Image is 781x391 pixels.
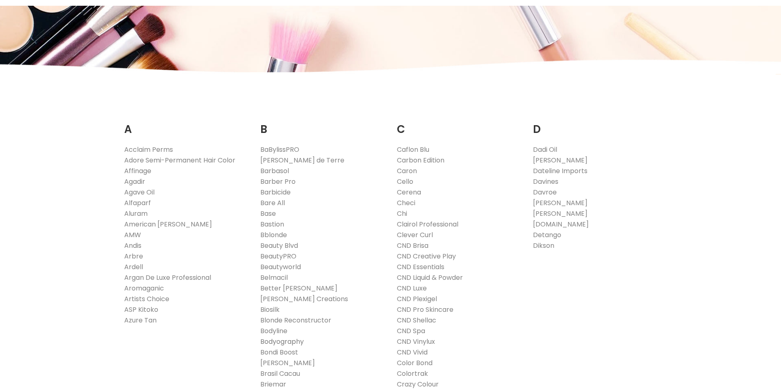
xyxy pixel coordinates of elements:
[260,198,285,208] a: Bare All
[397,316,436,325] a: CND Shellac
[260,166,289,176] a: Barbasol
[397,305,453,314] a: CND Pro Skincare
[124,284,164,293] a: Aromaganic
[260,241,298,250] a: Beauty Blvd
[397,145,429,154] a: Caflon Blu
[260,305,280,314] a: Biosilk
[260,337,304,346] a: Bodyography
[260,326,287,336] a: Bodyline
[124,294,169,304] a: Artists Choice
[124,252,143,261] a: Arbre
[397,155,444,165] a: Carbon Edition
[260,369,300,378] a: Brasil Cacau
[397,209,407,218] a: Chi
[533,166,587,176] a: Dateline Imports
[397,326,425,336] a: CND Spa
[397,294,437,304] a: CND Plexigel
[260,187,291,197] a: Barbicide
[260,273,288,282] a: Belmacil
[533,230,561,240] a: Detango
[260,145,299,154] a: BaBylissPRO
[260,209,276,218] a: Base
[260,230,287,240] a: Bblonde
[533,187,557,197] a: Davroe
[397,380,439,389] a: Crazy Colour
[533,241,554,250] a: Dikson
[124,316,157,325] a: Azure Tan
[397,198,415,208] a: Checi
[124,209,148,218] a: Aluram
[260,380,286,389] a: Briemar
[124,155,235,165] a: Adore Semi-Permanent Hair Color
[260,252,296,261] a: BeautyPRO
[260,262,301,272] a: Beautyworld
[397,252,456,261] a: CND Creative Play
[397,110,521,138] h2: C
[124,110,248,138] h2: A
[397,284,427,293] a: CND Luxe
[533,177,558,186] a: Davines
[124,198,151,208] a: Alfaparf
[533,155,587,165] a: [PERSON_NAME]
[124,273,211,282] a: Argan De Luxe Professional
[260,220,284,229] a: Bastion
[260,294,348,304] a: [PERSON_NAME] Creations
[533,198,587,208] a: [PERSON_NAME]
[397,177,413,186] a: Cello
[397,348,428,357] a: CND Vivid
[260,316,331,325] a: Blonde Reconstructor
[260,348,298,357] a: Bondi Boost
[397,220,458,229] a: Clairol Professional
[124,305,158,314] a: ASP Kitoko
[397,166,417,176] a: Caron
[533,209,587,218] a: [PERSON_NAME]
[260,177,296,186] a: Barber Pro
[397,273,463,282] a: CND Liquid & Powder
[260,358,315,368] a: [PERSON_NAME]
[260,284,337,293] a: Better [PERSON_NAME]
[533,145,557,154] a: Dadi Oil
[533,110,657,138] h2: D
[124,220,212,229] a: American [PERSON_NAME]
[397,358,433,368] a: Color Bond
[260,110,385,138] h2: B
[260,155,344,165] a: [PERSON_NAME] de Terre
[397,262,444,272] a: CND Essentials
[4,3,29,27] button: Gorgias live chat
[124,166,151,176] a: Affinage
[124,241,141,250] a: Andis
[124,230,141,240] a: AMW
[124,145,173,154] a: Acclaim Perms
[533,220,589,229] a: [DOMAIN_NAME]
[397,230,433,240] a: Clever Curl
[124,262,143,272] a: Ardell
[124,177,145,186] a: Agadir
[397,369,428,378] a: Colortrak
[124,187,155,197] a: Agave Oil
[397,187,421,197] a: Cerena
[397,241,428,250] a: CND Brisa
[397,337,435,346] a: CND Vinylux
